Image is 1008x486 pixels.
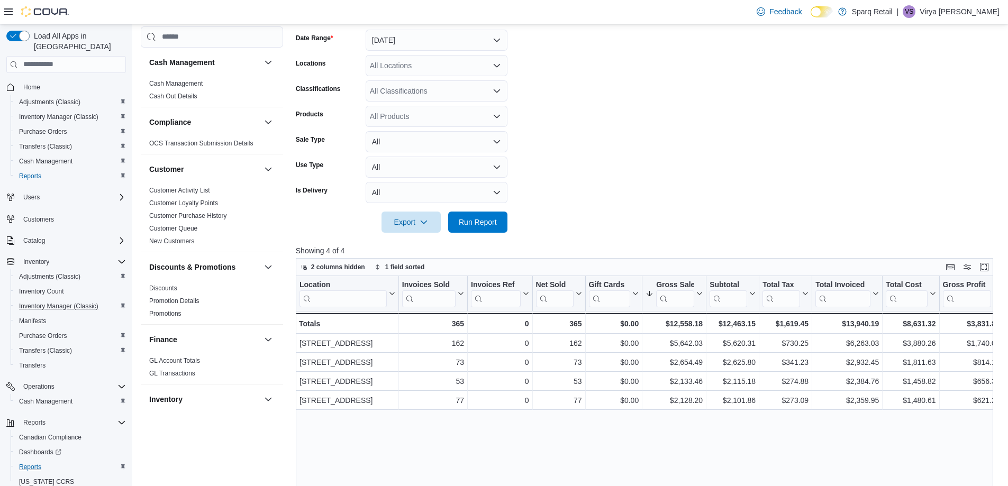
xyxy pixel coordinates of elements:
[296,110,323,118] label: Products
[23,236,45,245] span: Catalog
[886,375,936,388] div: $1,458.82
[752,1,806,22] a: Feedback
[15,125,126,138] span: Purchase Orders
[942,280,991,290] div: Gross Profit
[646,317,703,330] div: $12,558.18
[149,356,200,365] span: GL Account Totals
[296,34,333,42] label: Date Range
[978,261,991,273] button: Enter fullscreen
[471,280,529,307] button: Invoices Ref
[141,77,283,107] div: Cash Management
[149,309,181,318] span: Promotions
[905,5,913,18] span: VS
[886,317,936,330] div: $8,631.32
[15,446,126,459] span: Dashboards
[30,31,126,52] span: Load All Apps in [GEOGRAPHIC_DATA]
[11,124,130,139] button: Purchase Orders
[535,280,573,307] div: Net Sold
[886,280,936,307] button: Total Cost
[535,280,573,290] div: Net Sold
[19,127,67,136] span: Purchase Orders
[11,314,130,328] button: Manifests
[19,287,64,296] span: Inventory Count
[535,356,582,369] div: 73
[141,184,283,252] div: Customer
[262,333,275,346] button: Finance
[149,394,260,405] button: Inventory
[19,142,72,151] span: Transfers (Classic)
[299,280,395,307] button: Location
[149,284,177,292] span: Discounts
[296,161,323,169] label: Use Type
[815,280,879,307] button: Total Invoiced
[149,237,194,245] span: New Customers
[588,394,639,407] div: $0.00
[15,170,126,182] span: Reports
[588,280,630,290] div: Gift Cards
[646,394,703,407] div: $2,128.20
[19,361,46,370] span: Transfers
[382,212,441,233] button: Export
[815,394,879,407] div: $2,359.95
[815,356,879,369] div: $2,932.45
[897,5,899,18] p: |
[149,139,253,148] span: OCS Transaction Submission Details
[2,233,130,248] button: Catalog
[366,30,507,51] button: [DATE]
[886,356,936,369] div: $1,811.63
[886,280,927,307] div: Total Cost
[448,212,507,233] button: Run Report
[15,300,103,313] a: Inventory Manager (Classic)
[942,280,991,307] div: Gross Profit
[141,354,283,384] div: Finance
[19,332,67,340] span: Purchase Orders
[15,285,126,298] span: Inventory Count
[296,59,326,68] label: Locations
[2,79,130,95] button: Home
[149,57,260,68] button: Cash Management
[366,131,507,152] button: All
[262,56,275,69] button: Cash Management
[299,356,395,369] div: [STREET_ADDRESS]
[762,280,800,307] div: Total Tax
[23,83,40,91] span: Home
[762,280,809,307] button: Total Tax
[19,416,126,429] span: Reports
[149,369,195,378] span: GL Transactions
[19,213,58,226] a: Customers
[23,215,54,224] span: Customers
[299,280,387,307] div: Location
[459,217,497,227] span: Run Report
[19,157,72,166] span: Cash Management
[815,317,879,330] div: $13,940.19
[811,6,833,17] input: Dark Mode
[710,280,747,290] div: Subtotal
[149,224,197,233] span: Customer Queue
[149,117,260,127] button: Compliance
[961,261,974,273] button: Display options
[11,358,130,373] button: Transfers
[149,237,194,245] a: New Customers
[149,164,184,175] h3: Customer
[19,416,50,429] button: Reports
[886,280,927,290] div: Total Cost
[149,212,227,220] span: Customer Purchase History
[388,212,434,233] span: Export
[402,280,464,307] button: Invoices Sold
[710,280,747,307] div: Subtotal
[149,57,215,68] h3: Cash Management
[11,430,130,445] button: Canadian Compliance
[15,96,85,108] a: Adjustments (Classic)
[299,280,387,290] div: Location
[149,117,191,127] h3: Compliance
[402,375,464,388] div: 53
[588,375,639,388] div: $0.00
[15,155,126,168] span: Cash Management
[15,315,126,327] span: Manifests
[19,463,41,471] span: Reports
[815,375,879,388] div: $2,384.76
[493,112,501,121] button: Open list of options
[149,79,203,88] span: Cash Management
[23,193,40,201] span: Users
[588,317,639,330] div: $0.00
